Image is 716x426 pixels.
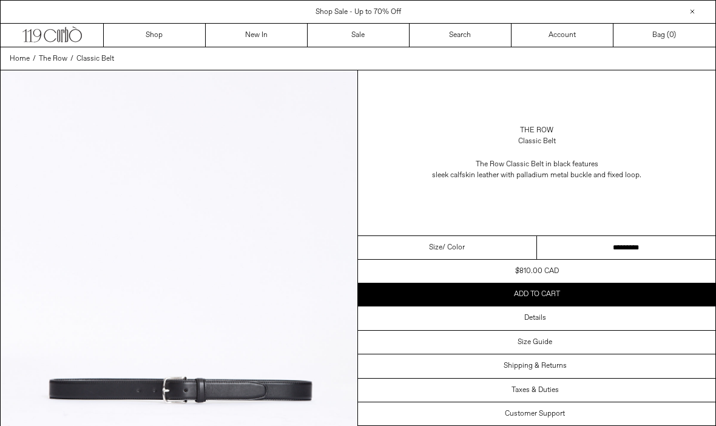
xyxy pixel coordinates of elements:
div: $810.00 CAD [515,266,559,277]
span: ) [669,30,676,41]
a: Shop [104,24,206,47]
span: Size [429,242,442,253]
a: Sale [308,24,410,47]
a: Shop Sale - Up to 70% Off [316,7,401,17]
a: Search [410,24,512,47]
h3: Customer Support [505,410,565,418]
a: The Row [520,125,553,136]
span: / [70,53,73,64]
h3: Taxes & Duties [512,386,559,394]
a: Home [10,53,30,64]
h3: Size Guide [518,338,552,347]
span: Home [10,54,30,64]
span: Classic Belt [76,54,114,64]
span: sleek calfskin leather with palladium metal buckle and fixed loop. [432,170,641,181]
a: New In [206,24,308,47]
span: / [33,53,36,64]
a: Classic Belt [76,53,114,64]
span: The Row [39,54,67,64]
a: The Row [39,53,67,64]
span: / Color [442,242,465,253]
a: Bag () [613,24,715,47]
span: Add to cart [514,289,560,299]
h3: Details [524,314,546,322]
span: 0 [669,30,674,40]
div: Classic Belt [518,136,556,147]
div: The Row Classic Belt in black features [416,159,658,181]
button: Add to cart [358,283,715,306]
h3: Shipping & Returns [504,362,567,370]
a: Account [512,24,613,47]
